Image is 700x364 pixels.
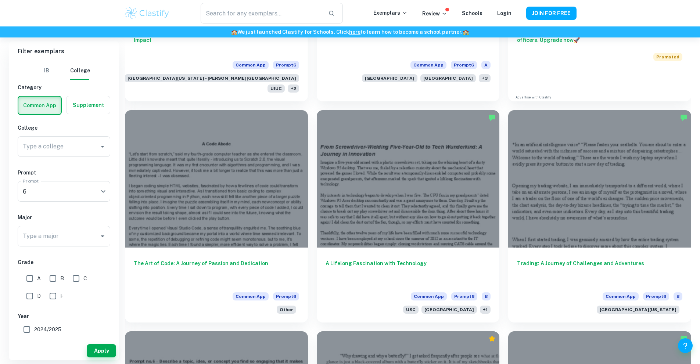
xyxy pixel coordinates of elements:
[410,61,446,69] span: Common App
[18,312,110,320] h6: Year
[87,344,116,357] button: Apply
[67,96,110,114] button: Supplement
[481,61,491,69] span: A
[482,292,491,300] span: B
[597,306,679,314] span: [GEOGRAPHIC_DATA][US_STATE]
[497,10,511,16] a: Login
[18,181,105,202] div: 6
[508,110,691,322] a: Trading: A Journey of Challenges and AdventuresCommon AppPrompt6B[GEOGRAPHIC_DATA][US_STATE]
[18,97,61,114] button: Common App
[18,83,110,91] h6: Category
[421,306,477,314] span: [GEOGRAPHIC_DATA]
[526,7,577,20] button: JOIN FOR FREE
[134,28,299,52] h6: The Transformative Power of Engineering: From Creativity to Impact
[18,258,110,266] h6: Grade
[516,95,551,100] a: Advertise with Clastify
[9,41,119,62] h6: Filter exemplars
[60,292,64,300] span: F
[349,29,360,35] a: here
[125,110,308,322] a: The Art of Code: A Journey of Passion and DedicationCommon AppPrompt6Other
[277,306,296,314] span: Other
[233,61,269,69] span: Common App
[463,29,469,35] span: 🏫
[23,178,39,184] label: Prompt
[462,10,482,16] a: Schools
[125,74,299,82] span: [GEOGRAPHIC_DATA][US_STATE] - [PERSON_NAME][GEOGRAPHIC_DATA]
[420,74,476,82] span: [GEOGRAPHIC_DATA]
[678,338,693,353] button: Help and Feedback
[124,6,170,21] img: Clastify logo
[373,9,408,17] p: Exemplars
[451,292,477,300] span: Prompt 6
[574,37,580,43] span: 🚀
[38,62,55,80] button: IB
[362,74,417,82] span: [GEOGRAPHIC_DATA]
[288,84,299,93] span: + 2
[231,29,237,35] span: 🏫
[403,306,419,314] span: USC
[643,292,669,300] span: Prompt 6
[37,274,41,282] span: A
[18,213,110,221] h6: Major
[517,259,682,284] h6: Trading: A Journey of Challenges and Adventures
[18,124,110,132] h6: College
[488,335,496,342] div: Premium
[273,292,299,300] span: Prompt 6
[674,292,682,300] span: B
[317,110,500,322] a: A Lifelong Fascination with TechnologyCommon AppPrompt6BUSC[GEOGRAPHIC_DATA]+1
[18,169,110,177] h6: Prompt
[680,335,688,342] img: Marked
[451,61,477,69] span: Prompt 6
[603,292,639,300] span: Common App
[422,10,447,18] p: Review
[326,259,491,284] h6: A Lifelong Fascination with Technology
[201,3,322,24] input: Search for any exemplars...
[37,292,41,300] span: D
[60,274,64,282] span: B
[134,259,299,284] h6: The Art of Code: A Journey of Passion and Dedication
[488,114,496,121] img: Marked
[326,28,491,52] h6: The Power of Debate: Unleashing My Passion for Understanding
[70,62,90,80] button: College
[38,62,90,80] div: Filter type choice
[273,61,299,69] span: Prompt 6
[680,114,688,121] img: Marked
[480,306,491,314] span: + 1
[97,141,108,152] button: Open
[411,292,447,300] span: Common App
[233,292,269,300] span: Common App
[34,325,61,334] span: 2024/2025
[83,274,87,282] span: C
[479,74,491,82] span: + 3
[97,231,108,241] button: Open
[653,53,682,61] span: Promoted
[1,28,699,36] h6: We just launched Clastify for Schools. Click to learn how to become a school partner.
[268,84,285,93] span: UIUC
